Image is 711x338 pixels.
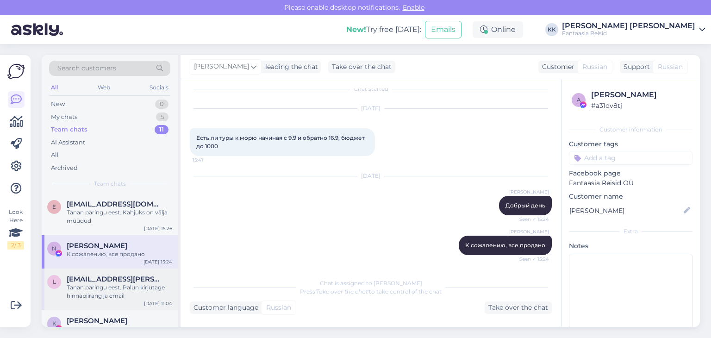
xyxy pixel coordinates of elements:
[562,22,695,30] div: [PERSON_NAME] [PERSON_NAME]
[582,62,607,72] span: Russian
[400,3,427,12] span: Enable
[148,81,170,94] div: Socials
[156,113,168,122] div: 5
[190,172,552,180] div: [DATE]
[346,24,421,35] div: Try free [DATE]:
[7,208,24,250] div: Look Here
[67,208,172,225] div: Tänan päringu eest. Kahjuks on välja müüdud
[509,188,549,195] span: [PERSON_NAME]
[155,125,168,134] div: 11
[52,245,56,252] span: N
[569,178,692,188] p: Fantaasia Reisid OÜ
[320,280,422,287] span: Chat is assigned to [PERSON_NAME]
[569,227,692,236] div: Extra
[514,256,549,263] span: Seen ✓ 15:24
[51,150,59,160] div: All
[190,85,552,93] div: Chat started
[569,169,692,178] p: Facebook page
[67,242,127,250] span: Nelli Vlassenko
[51,163,78,173] div: Archived
[473,21,523,38] div: Online
[485,301,552,314] div: Take over the chat
[155,100,168,109] div: 0
[52,203,56,210] span: e
[96,81,112,94] div: Web
[193,156,227,163] span: 15:41
[577,96,581,103] span: a
[53,278,56,285] span: l
[52,320,56,327] span: K
[94,180,126,188] span: Team chats
[51,125,87,134] div: Team chats
[562,22,705,37] a: [PERSON_NAME] [PERSON_NAME]Fantaasia Reisid
[57,63,116,73] span: Search customers
[67,275,163,283] span: liiva.laura@gmail.com
[190,104,552,113] div: [DATE]
[562,30,695,37] div: Fantaasia Reisid
[51,138,85,147] div: AI Assistant
[300,288,442,295] span: Press to take control of the chat
[67,283,172,300] div: Tänan päringu eest. Palun kirjutage hinnapiirang ja email
[514,216,549,223] span: Seen ✓ 15:24
[569,206,682,216] input: Add name
[545,23,558,36] div: KK
[190,303,258,313] div: Customer language
[67,317,127,325] span: Kylli Jakobson
[538,62,574,72] div: Customer
[67,250,172,258] div: К сожалению, все продано
[49,81,60,94] div: All
[569,192,692,201] p: Customer name
[509,228,549,235] span: [PERSON_NAME]
[346,25,366,34] b: New!
[591,100,690,111] div: # a31dv8tj
[658,62,683,72] span: Russian
[51,113,77,122] div: My chats
[51,100,65,109] div: New
[620,62,650,72] div: Support
[144,225,172,232] div: [DATE] 15:26
[505,202,545,209] span: Добрый день
[144,300,172,307] div: [DATE] 11:04
[569,151,692,165] input: Add a tag
[425,21,462,38] button: Emails
[194,62,249,72] span: [PERSON_NAME]
[328,61,395,73] div: Take over the chat
[569,139,692,149] p: Customer tags
[7,63,25,80] img: Askly Logo
[465,242,545,249] span: К сожалению, все продано
[196,134,366,150] span: Есть ли туры к морю начиная с 9.9 и обратно 16.9, бюджет до 1000
[7,241,24,250] div: 2 / 3
[67,200,163,208] span: elstingermo@live.com
[591,89,690,100] div: [PERSON_NAME]
[569,241,692,251] p: Notes
[266,303,291,313] span: Russian
[143,258,172,265] div: [DATE] 15:24
[569,125,692,134] div: Customer information
[315,288,369,295] i: 'Take over the chat'
[262,62,318,72] div: leading the chat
